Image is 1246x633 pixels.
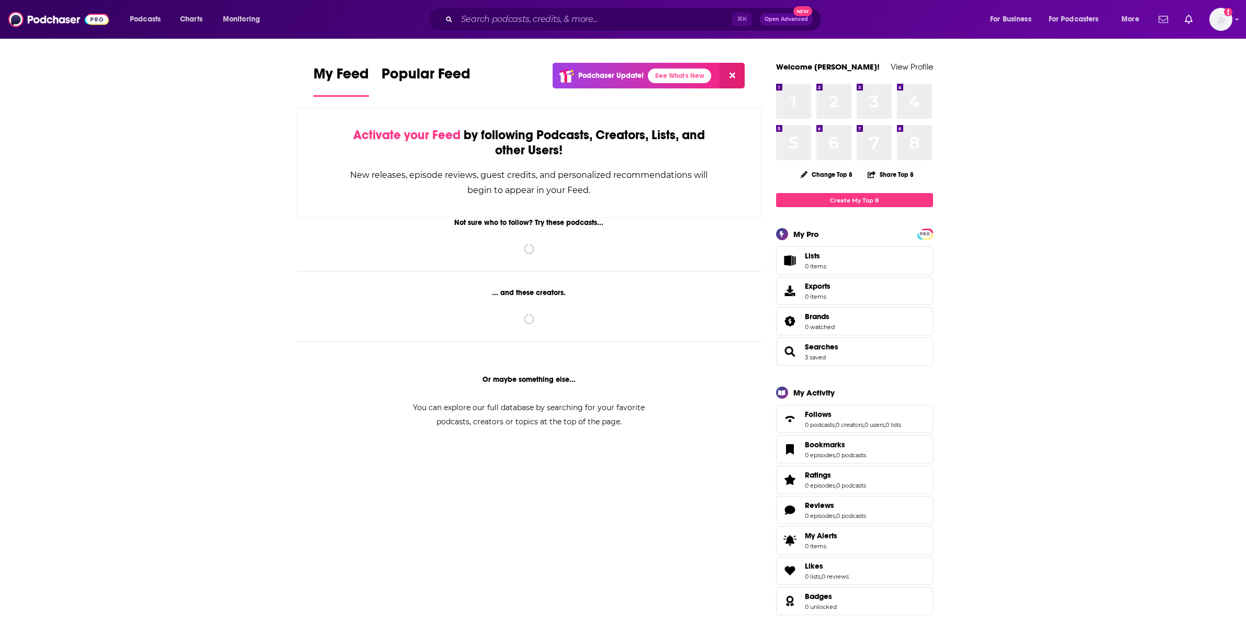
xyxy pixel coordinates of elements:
button: Share Top 8 [867,164,914,185]
span: Logged in as kberger [1209,8,1232,31]
div: Not sure who to follow? Try these podcasts... [297,218,762,227]
a: 0 users [865,421,884,428]
a: 0 lists [805,573,821,580]
img: User Profile [1209,8,1232,31]
a: Searches [805,342,838,352]
a: Welcome [PERSON_NAME]! [776,62,880,72]
button: open menu [122,11,174,28]
span: Exports [805,281,830,291]
span: Brands [805,312,829,321]
span: 0 items [805,293,830,300]
button: open menu [983,11,1045,28]
span: Open Advanced [765,17,808,22]
img: Podchaser - Follow, Share and Rate Podcasts [8,9,109,29]
span: , [863,421,865,428]
a: Brands [805,312,835,321]
button: Change Top 8 [794,168,859,181]
span: Ratings [776,466,933,494]
a: 0 unlocked [805,603,837,611]
span: , [835,512,836,519]
span: Brands [776,307,933,335]
span: Popular Feed [381,65,470,89]
span: Charts [180,12,203,27]
a: Likes [805,561,849,571]
span: For Podcasters [1049,12,1099,27]
a: 3 saved [805,354,826,361]
span: My Feed [313,65,369,89]
a: Follows [805,410,901,419]
span: My Alerts [780,533,801,548]
a: Badges [780,594,801,608]
span: Monitoring [223,12,260,27]
a: 0 podcasts [836,512,866,519]
span: Reviews [805,501,834,510]
span: Bookmarks [805,440,845,449]
a: 0 podcasts [836,482,866,489]
a: PRO [919,230,931,238]
span: Follows [776,405,933,433]
span: Searches [776,337,933,366]
a: 0 reviews [822,573,849,580]
span: Lists [805,251,820,261]
span: More [1121,12,1139,27]
span: New [793,6,812,16]
span: Reviews [776,496,933,524]
div: Or maybe something else... [297,375,762,384]
span: Lists [780,253,801,268]
a: Bookmarks [805,440,866,449]
span: ⌘ K [732,13,751,26]
button: open menu [1042,11,1114,28]
span: Lists [805,251,826,261]
span: Podcasts [130,12,161,27]
div: by following Podcasts, Creators, Lists, and other Users! [350,128,709,158]
span: , [884,421,885,428]
input: Search podcasts, credits, & more... [457,11,732,28]
a: 0 watched [805,323,835,331]
span: 0 items [805,542,837,550]
a: 0 episodes [805,512,835,519]
button: open menu [1114,11,1152,28]
a: Searches [780,344,801,359]
div: My Activity [793,388,835,398]
span: Likes [776,557,933,585]
a: Brands [780,314,801,329]
span: , [835,421,836,428]
p: Podchaser Update! [578,71,644,80]
a: See What's New [648,69,711,83]
svg: Add a profile image [1224,8,1232,16]
button: open menu [216,11,274,28]
a: View Profile [891,62,933,72]
div: Search podcasts, credits, & more... [438,7,832,31]
a: Badges [805,592,837,601]
a: 0 episodes [805,451,835,459]
button: Open AdvancedNew [760,13,813,26]
a: Create My Top 8 [776,193,933,207]
a: 0 lists [885,421,901,428]
span: 0 items [805,263,826,270]
span: My Alerts [805,531,837,540]
div: New releases, episode reviews, guest credits, and personalized recommendations will begin to appe... [350,167,709,198]
a: 0 podcasts [805,421,835,428]
span: , [821,573,822,580]
a: Show notifications dropdown [1154,10,1172,28]
a: Popular Feed [381,65,470,97]
a: My Alerts [776,526,933,555]
a: Reviews [780,503,801,517]
a: Ratings [780,472,801,487]
button: Show profile menu [1209,8,1232,31]
span: Ratings [805,470,831,480]
a: My Feed [313,65,369,97]
span: Bookmarks [776,435,933,464]
span: Likes [805,561,823,571]
a: 0 podcasts [836,451,866,459]
span: , [835,482,836,489]
a: Follows [780,412,801,426]
span: Follows [805,410,832,419]
div: You can explore our full database by searching for your favorite podcasts, creators or topics at ... [400,401,658,429]
a: Reviews [805,501,866,510]
span: For Business [990,12,1031,27]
